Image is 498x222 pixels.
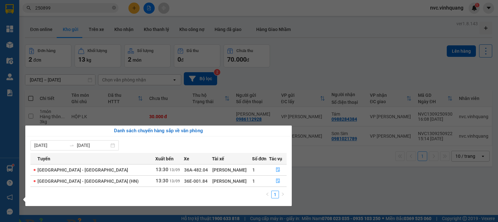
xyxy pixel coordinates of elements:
li: Next Page [279,191,287,198]
input: Từ ngày [34,142,67,149]
div: [PERSON_NAME] [212,166,252,173]
span: file-done [276,167,280,172]
span: right [281,192,285,196]
input: Đến ngày [77,142,109,149]
span: swap-right [69,143,74,148]
span: 1 [252,179,255,184]
span: Xe [184,155,189,162]
button: file-done [269,165,286,175]
span: Số đơn [252,155,267,162]
button: right [279,191,287,198]
span: [GEOGRAPHIC_DATA] - [GEOGRAPHIC_DATA] (HN) [37,179,139,184]
span: 13:30 [156,178,168,184]
span: file-done [276,179,280,184]
span: [GEOGRAPHIC_DATA] - [GEOGRAPHIC_DATA] [37,167,128,172]
span: 13/09 [169,168,180,172]
span: 13:30 [156,167,168,172]
span: Tài xế [212,155,224,162]
span: 36A-482.04 [184,167,208,172]
span: Xuất bến [155,155,174,162]
button: left [264,191,271,198]
li: 1 [271,191,279,198]
span: left [265,192,269,196]
span: 36E-001.84 [184,179,208,184]
button: file-done [269,176,286,186]
span: 13/09 [169,179,180,183]
span: to [69,143,74,148]
div: Danh sách chuyến hàng sắp về văn phòng [30,127,287,135]
li: Previous Page [264,191,271,198]
span: Tác vụ [269,155,282,162]
a: 1 [272,191,279,198]
div: [PERSON_NAME] [212,178,252,185]
span: 1 [252,167,255,172]
span: Tuyến [37,155,50,162]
